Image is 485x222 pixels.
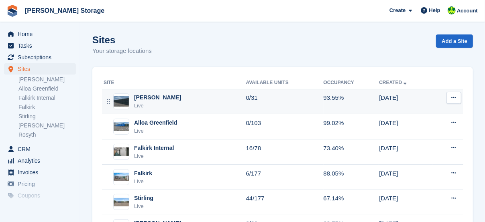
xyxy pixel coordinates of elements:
[324,165,379,190] td: 88.05%
[134,152,174,160] div: Live
[18,52,66,63] span: Subscriptions
[379,139,432,165] td: [DATE]
[4,52,76,63] a: menu
[324,139,379,165] td: 73.40%
[324,77,379,89] th: Occupancy
[134,102,181,110] div: Live
[18,131,76,139] a: Rosyth
[18,103,76,111] a: Falkirk
[134,93,181,102] div: [PERSON_NAME]
[4,28,76,40] a: menu
[18,94,76,102] a: Falkirk Internal
[18,202,66,213] span: Insurance
[114,198,129,206] img: Image of Stirling site
[134,202,153,210] div: Live
[246,114,324,139] td: 0/103
[134,119,177,127] div: Alloa Greenfield
[18,113,76,120] a: Stirling
[92,34,152,45] h1: Sites
[18,76,76,83] a: [PERSON_NAME]
[114,173,129,181] img: Image of Falkirk site
[18,178,66,190] span: Pricing
[18,143,66,155] span: CRM
[114,147,129,156] img: Image of Falkirk Internal site
[4,63,76,75] a: menu
[114,122,129,131] img: Image of Alloa Greenfield site
[4,155,76,166] a: menu
[134,169,152,178] div: Falkirk
[18,85,76,93] a: Alloa Greenfield
[246,190,324,215] td: 44/177
[436,34,473,48] a: Add a Site
[379,114,432,139] td: [DATE]
[134,144,174,152] div: Falkirk Internal
[4,143,76,155] a: menu
[324,114,379,139] td: 99.02%
[246,139,324,165] td: 16/78
[6,5,18,17] img: stora-icon-8386f47178a22dfd0bd8f6a31ec36ba5ce8667c1dd55bd0f319d3a0aa187defe.svg
[457,7,478,15] span: Account
[4,178,76,190] a: menu
[324,89,379,114] td: 93.55%
[379,190,432,215] td: [DATE]
[246,165,324,190] td: 6/177
[22,4,108,17] a: [PERSON_NAME] Storage
[134,194,153,202] div: Stirling
[389,6,406,14] span: Create
[4,167,76,178] a: menu
[18,190,66,201] span: Coupons
[324,190,379,215] td: 67.14%
[18,155,66,166] span: Analytics
[18,40,66,51] span: Tasks
[18,63,66,75] span: Sites
[134,127,177,135] div: Live
[18,28,66,40] span: Home
[4,40,76,51] a: menu
[18,122,76,129] a: [PERSON_NAME]
[4,190,76,201] a: menu
[246,77,324,89] th: Available Units
[102,77,246,89] th: Site
[18,167,66,178] span: Invoices
[379,89,432,114] td: [DATE]
[246,89,324,114] td: 0/31
[4,202,76,213] a: menu
[429,6,440,14] span: Help
[114,96,129,107] img: Image of Alloa Kelliebank site
[448,6,456,14] img: Claire Wilson
[379,80,408,85] a: Created
[92,46,152,56] p: Your storage locations
[379,165,432,190] td: [DATE]
[134,178,152,186] div: Live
